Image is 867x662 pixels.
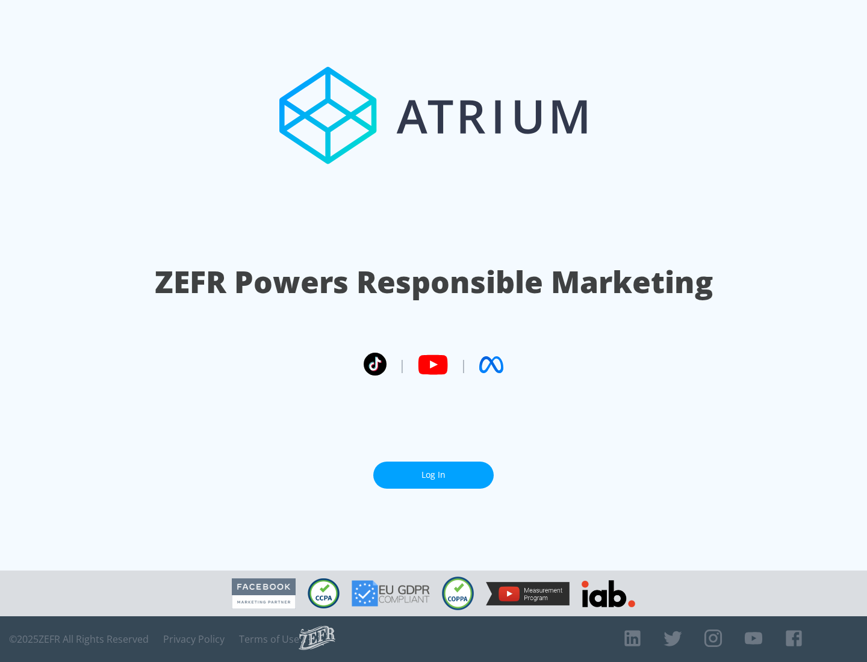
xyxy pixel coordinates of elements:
img: GDPR Compliant [352,580,430,607]
img: Facebook Marketing Partner [232,578,296,609]
a: Log In [373,462,494,489]
span: | [460,356,467,374]
span: | [399,356,406,374]
h1: ZEFR Powers Responsible Marketing [155,261,713,303]
a: Terms of Use [239,633,299,645]
img: IAB [582,580,635,607]
span: © 2025 ZEFR All Rights Reserved [9,633,149,645]
img: YouTube Measurement Program [486,582,570,605]
a: Privacy Policy [163,633,225,645]
img: CCPA Compliant [308,578,340,608]
img: COPPA Compliant [442,577,474,610]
